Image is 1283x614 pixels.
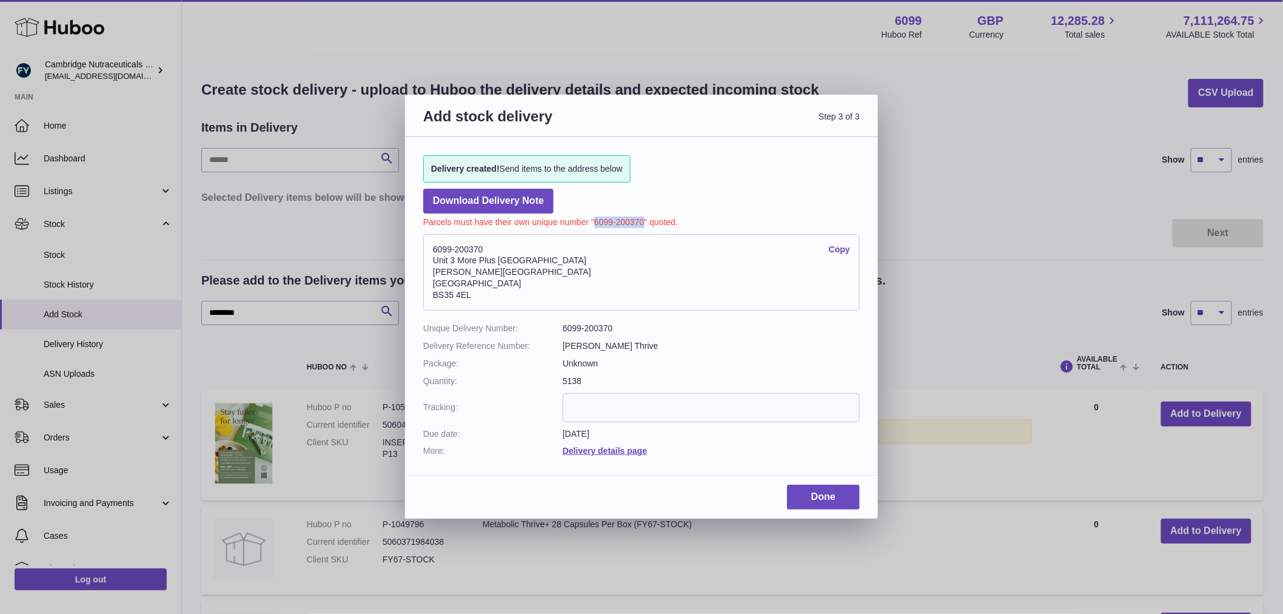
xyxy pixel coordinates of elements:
span: Send items to the address below [431,163,623,175]
dt: Package: [423,358,563,369]
dd: [PERSON_NAME] Thrive [563,340,860,352]
strong: Delivery created! [431,164,500,174]
a: Download Delivery Note [423,189,554,214]
dt: Quantity: [423,376,563,387]
address: 6099-200370 Unit 3 More Plus [GEOGRAPHIC_DATA] [PERSON_NAME][GEOGRAPHIC_DATA] [GEOGRAPHIC_DATA] B... [423,234,860,311]
dt: Tracking: [423,393,563,422]
dt: Delivery Reference Number: [423,340,563,352]
span: Step 3 of 3 [641,107,860,140]
a: Done [787,485,860,510]
a: Delivery details page [563,446,647,456]
dt: Due date: [423,428,563,440]
dd: 6099-200370 [563,323,860,334]
p: Parcels must have their own unique number "6099-200370" quoted. [423,214,860,228]
dd: Unknown [563,358,860,369]
dt: More: [423,445,563,457]
dd: [DATE] [563,428,860,440]
dd: 5138 [563,376,860,387]
h3: Add stock delivery [423,107,641,140]
dt: Unique Delivery Number: [423,323,563,334]
a: Copy [829,244,850,255]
